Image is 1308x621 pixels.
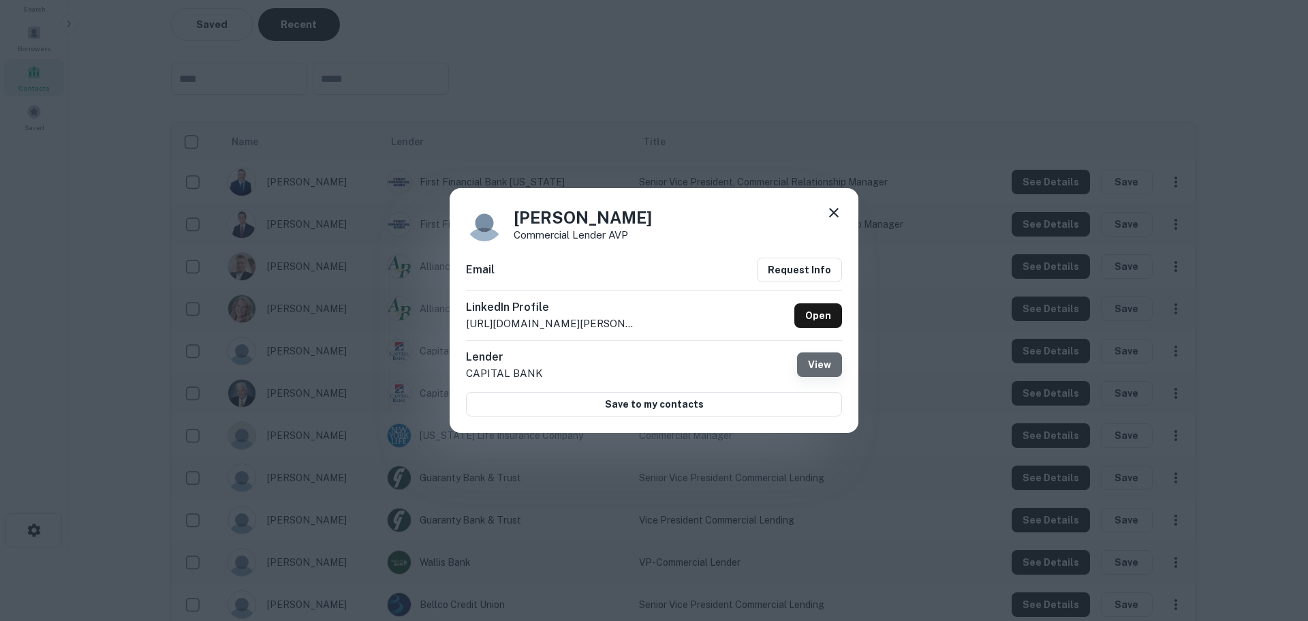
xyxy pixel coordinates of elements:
p: Commercial lender AVP [514,230,652,240]
p: [URL][DOMAIN_NAME][PERSON_NAME] [466,316,636,332]
button: Save to my contacts [466,392,842,416]
iframe: Chat Widget [1240,512,1308,577]
button: Request Info [757,258,842,282]
button: View [797,352,842,377]
h6: LinkedIn Profile [466,299,636,316]
h6: Email [466,262,495,278]
h6: Lender [466,349,542,365]
h4: [PERSON_NAME] [514,205,652,230]
p: CAPITAL BANK [466,365,542,382]
img: 9c8pery4andzj6ohjkjp54ma2 [466,205,503,241]
a: Open [794,303,842,328]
